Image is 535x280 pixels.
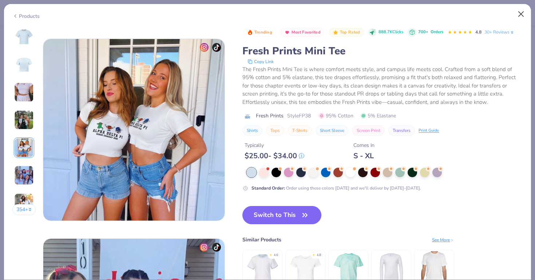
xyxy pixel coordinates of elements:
span: Fresh Prints [256,112,284,120]
div: 700+ [418,29,443,35]
img: User generated content [14,82,34,102]
div: Fresh Prints Mini Tee [242,44,523,58]
span: 4.8 [475,29,481,35]
div: Print Guide [419,128,439,134]
img: User generated content [14,166,34,185]
div: Products [12,12,40,20]
button: Short Sleeve [316,125,349,136]
button: Screen Print [352,125,385,136]
div: Similar Products [242,236,281,244]
button: Tops [266,125,284,136]
div: S - XL [353,151,374,160]
img: Top Rated sort [333,30,338,35]
div: 4.8 [317,253,321,258]
div: ★ [312,253,315,256]
div: Order using these colors [DATE] and we'll deliver by [DATE]-[DATE]. [251,185,421,191]
div: ★ [269,253,272,256]
span: Most Favorited [292,30,321,34]
button: Transfers [388,125,415,136]
img: Front [15,28,33,46]
div: 4.6 [274,253,278,258]
img: 9a2c76a4-834a-4c4d-b7c1-950735b4af10 [43,39,225,221]
button: Switch to This [242,206,321,224]
img: brand logo [242,113,252,119]
span: Style FP38 [287,112,311,120]
button: Badge Button [329,28,364,37]
button: Badge Button [243,28,276,37]
img: insta-icon.png [200,243,209,252]
div: See More [432,237,454,243]
a: 30+ Reviews [484,29,515,35]
span: Top Rated [340,30,360,34]
button: copy to clipboard [245,58,276,65]
img: insta-icon.png [200,43,209,52]
img: Trending sort [247,30,253,35]
button: Shirts [242,125,262,136]
button: Close [514,7,528,21]
img: Back [15,56,33,73]
span: 888.7K Clicks [379,29,403,35]
img: tiktok-icon.png [212,43,221,52]
div: 4.8 Stars [448,27,472,38]
span: 95% Cotton [319,112,353,120]
img: User generated content [14,110,34,130]
button: Badge Button [280,28,324,37]
div: $ 25.00 - $ 34.00 [245,151,304,160]
span: Trending [254,30,272,34]
div: Comes In [353,141,374,149]
img: tiktok-icon.png [212,243,221,252]
img: Most Favorited sort [284,30,290,35]
span: 5% Elastane [361,112,396,120]
img: User generated content [14,193,34,213]
span: Orders [431,29,443,35]
button: 354+ [12,204,36,215]
button: T-Shirts [288,125,312,136]
div: The Fresh Prints Mini Tee is where comfort meets style, and campus life meets cool. Crafted from ... [242,65,523,106]
strong: Standard Order : [251,185,285,191]
img: User generated content [14,138,34,157]
div: Typically [245,141,304,149]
